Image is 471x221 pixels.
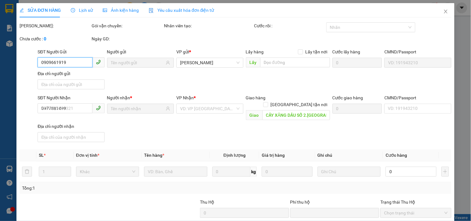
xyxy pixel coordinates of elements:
[38,132,104,142] input: Địa chỉ của người nhận
[246,95,266,100] span: Giao hàng
[144,167,207,177] input: VD: Bàn, Ghế
[149,8,214,13] span: Yêu cầu xuất hóa đơn điện tử
[4,17,23,23] strong: Sài Gòn:
[38,94,104,101] div: SĐT Người Nhận
[96,60,101,65] span: phone
[318,167,381,177] input: Ghi Chú
[38,48,104,55] div: SĐT Người Gửi
[103,8,139,13] span: Ảnh kiện hàng
[384,208,447,218] span: Chọn trạng thái
[96,106,101,110] span: phone
[315,149,383,161] th: Ghi chú
[76,153,99,158] span: Đơn vị tính
[333,49,360,54] label: Cước lấy hàng
[200,200,214,205] span: Thu Hộ
[443,9,448,14] span: close
[166,61,170,65] span: user
[71,8,93,13] span: Lịch sử
[144,153,164,158] span: Tên hàng
[164,22,253,29] div: Nhân viên tạo:
[71,8,75,12] span: clock-circle
[251,167,257,177] span: kg
[22,167,32,177] button: delete
[92,22,163,29] div: Gói vận chuyển:
[333,58,382,68] input: Cước lấy hàng
[246,49,264,54] span: Lấy hàng
[107,94,174,101] div: Người nhận
[260,57,330,67] input: Dọc đường
[246,57,260,67] span: Lấy
[384,48,451,55] div: CMND/Passport
[166,106,170,111] span: user
[111,59,165,66] input: Tên người gửi
[38,79,104,89] input: Địa chỉ của người gửi
[20,8,24,12] span: edit
[386,153,407,158] span: Cước hàng
[268,101,330,108] span: [GEOGRAPHIC_DATA] tận nơi
[333,104,382,114] input: Cước giao hàng
[111,105,165,112] input: Tên người nhận
[17,6,77,15] span: ĐỨC ĐẠT GIA LAI
[303,48,330,55] span: Lấy tận nơi
[224,153,246,158] span: Định lượng
[290,199,379,208] div: Phí thu hộ
[254,22,325,29] div: Cước rồi :
[380,199,451,205] div: Trạng thái Thu Hộ
[40,17,79,23] strong: [PERSON_NAME]:
[4,39,31,47] span: VP GỬI:
[107,48,174,55] div: Người gửi
[22,185,182,192] div: Tổng: 1
[384,58,451,68] input: VD: 191943210
[40,30,70,36] strong: 0901 933 179
[20,8,61,13] span: SỬA ĐƠN HÀNG
[262,167,313,177] input: 0
[80,167,135,176] span: Khác
[180,58,239,67] span: Phan Đình Phùng
[38,70,104,77] div: Địa chỉ người gửi
[384,94,451,101] div: CMND/Passport
[44,36,46,41] b: 0
[20,35,90,42] div: Chưa cước :
[4,30,34,36] strong: 0901 936 968
[442,167,449,177] button: plus
[39,153,44,158] span: SL
[92,35,163,42] div: Ngày GD:
[4,17,34,29] strong: 0931 600 979
[103,8,107,12] span: picture
[246,110,262,120] span: Giao
[333,95,363,100] label: Cước giao hàng
[176,95,194,100] span: VP Nhận
[176,48,243,55] div: VP gửi
[149,8,154,13] img: icon
[262,153,285,158] span: Giá trị hàng
[437,3,455,20] button: Close
[38,123,104,130] div: Địa chỉ người nhận
[262,110,330,120] input: Dọc đường
[40,17,90,29] strong: 0901 900 568
[20,22,90,29] div: [PERSON_NAME]:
